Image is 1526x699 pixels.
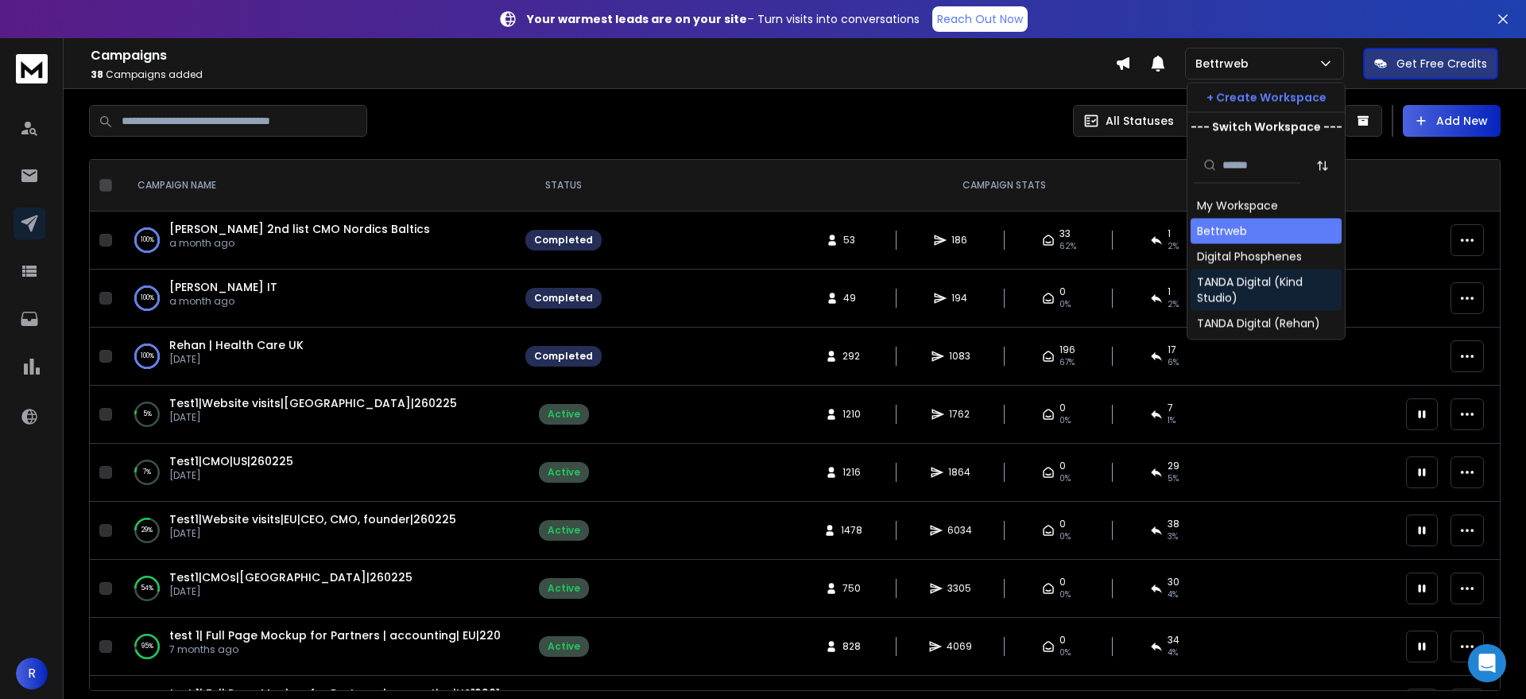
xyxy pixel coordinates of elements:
[91,68,1115,81] p: Campaigns added
[91,68,103,81] span: 38
[1168,634,1179,647] span: 34
[169,337,304,353] a: Rehan | Health Care UK
[949,408,970,421] span: 1762
[169,395,457,411] a: Test1|Website visits|[GEOGRAPHIC_DATA]|260225
[843,292,859,305] span: 49
[1168,344,1176,356] span: 17
[951,292,967,305] span: 194
[548,524,580,537] div: Active
[1059,414,1071,427] span: 0%
[932,6,1028,32] a: Reach Out Now
[118,328,516,386] td: 100%Rehan | Health Care UK[DATE]
[1197,223,1247,239] div: Bettrweb
[91,46,1115,65] h1: Campaigns
[118,502,516,560] td: 29%Test1|Website visits|EU|CEO, CMO, founder|260225[DATE]
[842,466,861,479] span: 1216
[1059,588,1071,601] span: 0%
[118,618,516,676] td: 95%test 1| Full Page Mockup for Partners | accounting| EU|2201257 months ago
[1168,472,1179,485] span: 5 %
[1187,83,1345,112] button: + Create Workspace
[947,582,971,595] span: 3305
[1363,48,1498,80] button: Get Free Credits
[141,581,153,596] p: 54 %
[1168,285,1171,298] span: 1
[169,569,412,585] a: Test1|CMOs|[GEOGRAPHIC_DATA]|260225
[1195,56,1255,72] p: Bettrweb
[118,444,516,502] td: 7%Test1|CMO|US|260225[DATE]
[1059,530,1071,543] span: 0%
[1059,576,1066,588] span: 0
[1468,644,1506,682] div: Open Intercom Messenger
[1307,150,1338,181] button: Sort by Sort A-Z
[1059,402,1066,414] span: 0
[1403,105,1501,137] button: Add New
[169,453,293,469] a: Test1|CMO|US|260225
[141,290,154,306] p: 100 %
[1197,274,1335,306] div: TANDA Digital (Kind Studio)
[141,522,153,538] p: 29 %
[947,524,972,537] span: 6034
[141,232,154,248] p: 100 %
[1059,240,1076,253] span: 62 %
[1059,285,1066,298] span: 0
[548,640,580,653] div: Active
[141,639,153,654] p: 95 %
[1168,588,1178,601] span: 4 %
[527,11,747,27] strong: Your warmest leads are on your site
[1168,356,1179,369] span: 6 %
[169,237,430,250] p: a month ago
[951,234,967,247] span: 186
[1059,356,1075,369] span: 67 %
[143,464,151,480] p: 7 %
[611,160,1396,212] th: CAMPAIGN STATS
[1168,414,1175,427] span: 1 %
[118,160,516,212] th: CAMPAIGN NAME
[937,11,1023,27] p: Reach Out Now
[1168,227,1171,240] span: 1
[548,582,580,595] div: Active
[1168,647,1178,659] span: 4 %
[548,466,580,479] div: Active
[516,160,611,212] th: STATUS
[548,408,580,421] div: Active
[169,511,456,527] a: Test1|Website visits|EU|CEO, CMO, founder|260225
[143,406,152,422] p: 5 %
[1059,634,1066,647] span: 0
[169,627,519,643] a: test 1| Full Page Mockup for Partners | accounting| EU|220125
[1168,518,1179,530] span: 38
[1059,344,1075,356] span: 196
[1396,56,1487,72] p: Get Free Credits
[16,54,48,83] img: logo
[1106,113,1174,129] p: All Statuses
[1059,518,1066,530] span: 0
[841,524,862,537] span: 1478
[118,212,516,270] td: 100%[PERSON_NAME] 2nd list CMO Nordics Balticsa month ago
[169,221,430,237] a: [PERSON_NAME] 2nd list CMO Nordics Baltics
[949,350,970,363] span: 1083
[169,585,412,598] p: [DATE]
[1197,249,1302,265] div: Digital Phosphenes
[1206,90,1327,106] p: + Create Workspace
[169,353,304,366] p: [DATE]
[1168,460,1179,472] span: 29
[1059,472,1071,485] span: 0%
[1197,316,1320,332] div: TANDA Digital (Rehan)
[1191,119,1342,135] p: --- Switch Workspace ---
[118,560,516,618] td: 54%Test1|CMOs|[GEOGRAPHIC_DATA]|260225[DATE]
[16,658,48,689] button: R
[141,348,154,364] p: 100 %
[1168,530,1178,543] span: 3 %
[534,350,593,363] div: Completed
[842,350,860,363] span: 292
[843,234,859,247] span: 53
[948,466,970,479] span: 1864
[1059,460,1066,472] span: 0
[534,234,593,247] div: Completed
[169,279,277,295] a: [PERSON_NAME] IT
